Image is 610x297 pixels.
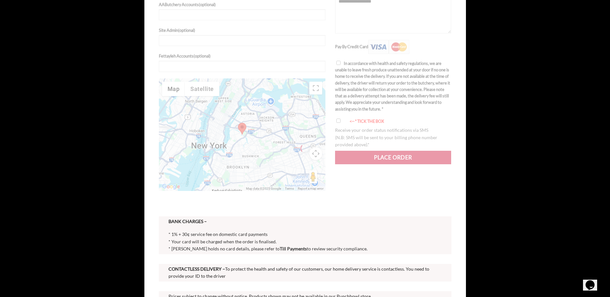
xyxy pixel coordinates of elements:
[168,239,277,244] span: * Your card will be charged when the order is finalised.
[168,231,268,237] span: * 1% + 30¢ service fee on domestic card payments
[280,246,307,251] a: Till Payments
[168,266,225,272] strong: CONTACTLESS DELIVERY –
[168,219,207,224] strong: BANK CHARGES –
[583,271,604,291] iframe: chat widget
[168,266,429,279] span: To protect the health and safety of our customers, our home delivery service is contactless. You ...
[168,246,368,251] span: * [PERSON_NAME] holds no card details, please refer to to review security compliance.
